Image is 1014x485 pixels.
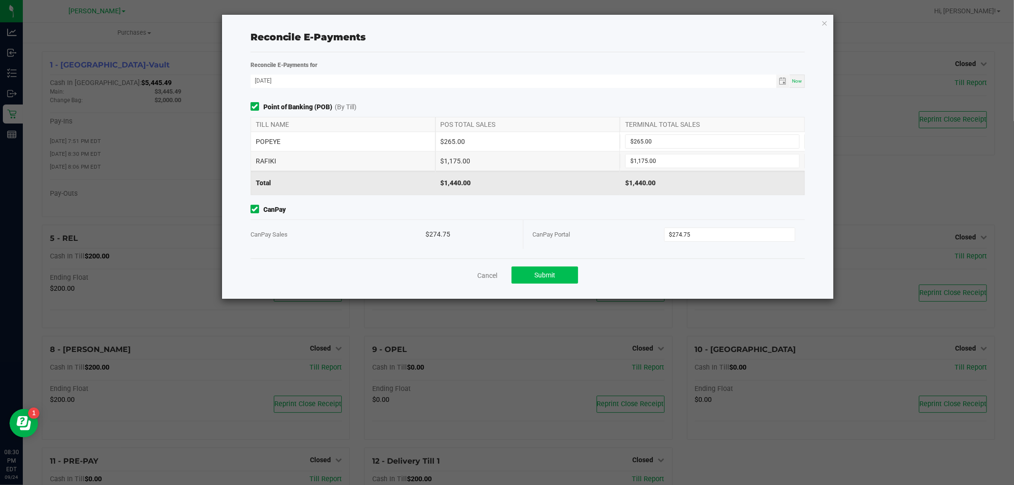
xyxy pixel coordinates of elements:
span: Submit [534,271,555,279]
div: POS TOTAL SALES [435,117,620,132]
div: TILL NAME [251,117,435,132]
span: CanPay Portal [533,231,570,238]
form-toggle: Include in reconciliation [251,205,263,215]
span: (By Till) [335,102,357,112]
div: TERMINAL TOTAL SALES [620,117,805,132]
strong: Reconcile E-Payments for [251,62,318,68]
span: Now [792,78,802,84]
div: $1,440.00 [620,171,805,195]
div: $1,175.00 [435,152,620,171]
strong: Point of Banking (POB) [263,102,333,112]
div: $274.75 [425,220,513,249]
span: CanPay Sales [251,231,288,238]
div: Total [251,171,435,195]
div: $1,440.00 [435,171,620,195]
div: RAFIKI [251,152,435,171]
input: Date [251,75,776,86]
strong: CanPay [263,205,286,215]
span: Toggle calendar [776,75,790,88]
button: Submit [512,266,578,284]
a: Cancel [477,271,497,280]
div: $265.00 [435,132,620,151]
div: POPEYE [251,132,435,151]
iframe: Resource center [10,409,38,437]
div: Reconcile E-Payments [251,30,805,44]
form-toggle: Include in reconciliation [251,102,263,112]
iframe: Resource center unread badge [28,408,39,419]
